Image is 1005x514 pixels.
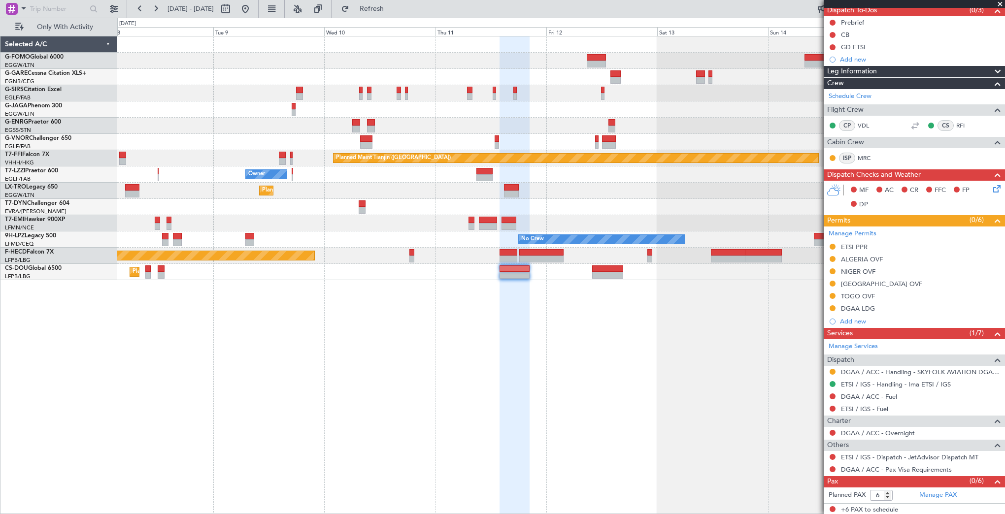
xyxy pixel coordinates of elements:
[841,392,897,401] a: DGAA / ACC - Fuel
[351,5,393,12] span: Refresh
[829,490,866,500] label: Planned PAX
[324,27,435,36] div: Wed 10
[827,440,849,451] span: Others
[827,78,844,89] span: Crew
[5,233,56,239] a: 9H-LPZLegacy 500
[5,103,62,109] a: G-JAGAPhenom 300
[829,229,876,239] a: Manage Permits
[841,453,978,461] a: ETSI / IGS - Dispatch - JetAdvisor Dispatch MT
[102,27,213,36] div: Mon 8
[829,342,878,352] a: Manage Services
[657,27,768,36] div: Sat 13
[5,110,34,118] a: EGGW/LTN
[167,4,214,13] span: [DATE] - [DATE]
[5,152,22,158] span: T7-FFI
[859,186,869,195] span: MF
[841,429,915,437] a: DGAA / ACC - Overnight
[827,328,853,339] span: Services
[521,232,544,247] div: No Crew
[956,121,978,130] a: RFI
[5,217,65,223] a: T7-EMIHawker 900XP
[768,27,879,36] div: Sun 14
[5,159,34,166] a: VHHH/HKG
[5,240,33,248] a: LFMD/CEQ
[841,255,883,263] div: ALGERIA OVF
[970,476,984,486] span: (0/6)
[30,1,87,16] input: Trip Number
[827,215,850,226] span: Permits
[5,184,58,190] a: LX-TROLegacy 650
[841,405,888,413] a: ETSI / IGS - Fuel
[336,1,396,17] button: Refresh
[840,55,1000,64] div: Add new
[5,265,28,271] span: CS-DOU
[841,43,866,51] div: GD ETSI
[26,24,104,31] span: Only With Activity
[5,78,34,85] a: EGNR/CEG
[248,167,265,182] div: Owner
[5,70,86,76] a: G-GARECessna Citation XLS+
[858,121,880,130] a: VDL
[5,127,31,134] a: EGSS/STN
[827,416,851,427] span: Charter
[435,27,546,36] div: Thu 11
[5,119,28,125] span: G-ENRG
[5,143,31,150] a: EGLF/FAB
[5,70,28,76] span: G-GARE
[5,233,25,239] span: 9H-LPZ
[5,87,62,93] a: G-SIRSCitation Excel
[5,200,69,206] a: T7-DYNChallenger 604
[5,87,24,93] span: G-SIRS
[841,18,864,27] div: Prebrief
[840,317,1000,325] div: Add new
[827,476,838,487] span: Pax
[970,215,984,225] span: (0/6)
[5,135,71,141] a: G-VNORChallenger 650
[841,267,875,276] div: NIGER OVF
[839,120,855,131] div: CP
[5,119,61,125] a: G-ENRGPraetor 600
[5,257,31,264] a: LFPB/LBG
[546,27,657,36] div: Fri 12
[5,94,31,101] a: EGLF/FAB
[5,54,64,60] a: G-FOMOGlobal 6000
[827,66,877,77] span: Leg Information
[829,92,871,101] a: Schedule Crew
[970,5,984,15] span: (0/3)
[5,224,34,231] a: LFMN/NCE
[5,265,62,271] a: CS-DOUGlobal 6500
[5,168,25,174] span: T7-LZZI
[5,62,34,69] a: EGGW/LTN
[919,490,957,500] a: Manage PAX
[935,186,946,195] span: FFC
[5,103,28,109] span: G-JAGA
[827,354,854,366] span: Dispatch
[827,137,864,148] span: Cabin Crew
[5,217,24,223] span: T7-EMI
[5,249,27,255] span: F-HECD
[213,27,324,36] div: Tue 9
[841,243,868,251] div: ETSI PPR
[841,304,875,313] div: DGAA LDG
[336,151,451,165] div: Planned Maint Tianjin ([GEOGRAPHIC_DATA])
[841,465,952,474] a: DGAA / ACC - Pax Visa Requirements
[841,380,951,388] a: ETSI / IGS - Handling - Ima ETSI / IGS
[5,135,29,141] span: G-VNOR
[5,168,58,174] a: T7-LZZIPraetor 600
[5,208,66,215] a: EVRA/[PERSON_NAME]
[827,5,877,16] span: Dispatch To-Dos
[5,192,34,199] a: EGGW/LTN
[910,186,918,195] span: CR
[5,175,31,183] a: EGLF/FAB
[5,273,31,280] a: LFPB/LBG
[133,264,288,279] div: Planned Maint [GEOGRAPHIC_DATA] ([GEOGRAPHIC_DATA])
[5,54,30,60] span: G-FOMO
[885,186,894,195] span: AC
[827,104,864,116] span: Flight Crew
[859,200,868,210] span: DP
[841,292,875,300] div: TOGO OVF
[938,120,954,131] div: CS
[5,249,54,255] a: F-HECDFalcon 7X
[5,152,49,158] a: T7-FFIFalcon 7X
[5,200,27,206] span: T7-DYN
